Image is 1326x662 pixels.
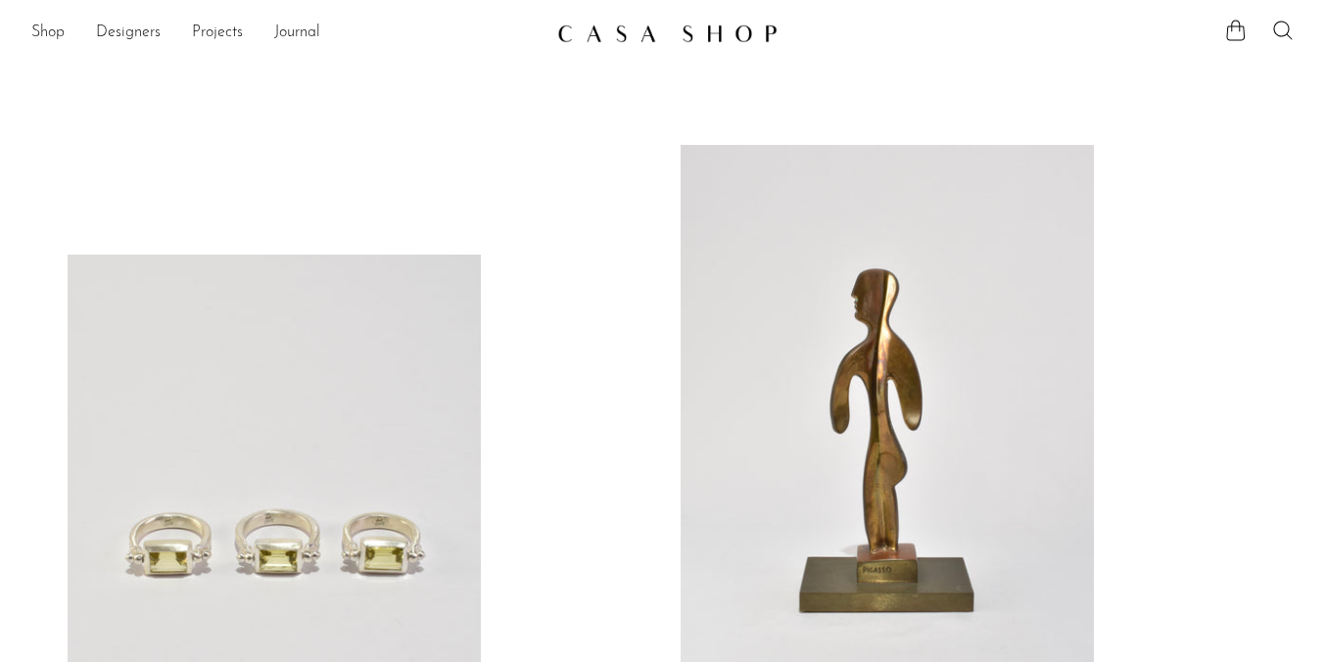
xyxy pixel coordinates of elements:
a: Journal [274,21,320,46]
a: Designers [96,21,161,46]
a: Shop [31,21,65,46]
nav: Desktop navigation [31,17,542,50]
a: Projects [192,21,243,46]
ul: NEW HEADER MENU [31,17,542,50]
